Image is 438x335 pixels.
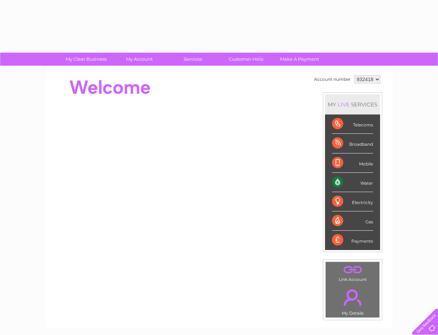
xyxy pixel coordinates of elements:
a: Make A Payment [271,53,328,66]
a: . [327,285,378,310]
td: My Details [325,283,380,318]
div: Mobile [332,153,373,173]
div: Gas [332,211,373,231]
td: Link Account [325,262,380,284]
a: Customer Help [217,53,275,66]
a: Services [164,53,222,66]
a: . [327,264,378,276]
td: Account number [312,73,352,85]
div: MY SERVICES [325,94,380,114]
div: Electricity [332,192,373,211]
a: My Account [111,53,168,66]
div: Water [332,173,373,192]
div: LIVE [336,101,351,108]
div: Broadband [332,134,373,153]
div: Telecoms [332,114,373,134]
div: Payments [332,231,373,250]
a: My Clear Business [57,53,115,66]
